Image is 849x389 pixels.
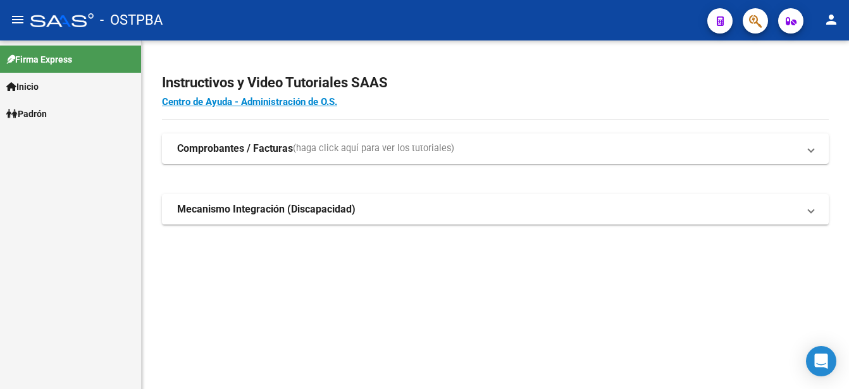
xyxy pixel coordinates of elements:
[6,107,47,121] span: Padrón
[824,12,839,27] mat-icon: person
[162,194,829,225] mat-expansion-panel-header: Mecanismo Integración (Discapacidad)
[293,142,454,156] span: (haga click aquí para ver los tutoriales)
[806,346,836,376] div: Open Intercom Messenger
[100,6,163,34] span: - OSTPBA
[162,96,337,108] a: Centro de Ayuda - Administración de O.S.
[162,133,829,164] mat-expansion-panel-header: Comprobantes / Facturas(haga click aquí para ver los tutoriales)
[6,80,39,94] span: Inicio
[162,71,829,95] h2: Instructivos y Video Tutoriales SAAS
[177,202,356,216] strong: Mecanismo Integración (Discapacidad)
[10,12,25,27] mat-icon: menu
[177,142,293,156] strong: Comprobantes / Facturas
[6,52,72,66] span: Firma Express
